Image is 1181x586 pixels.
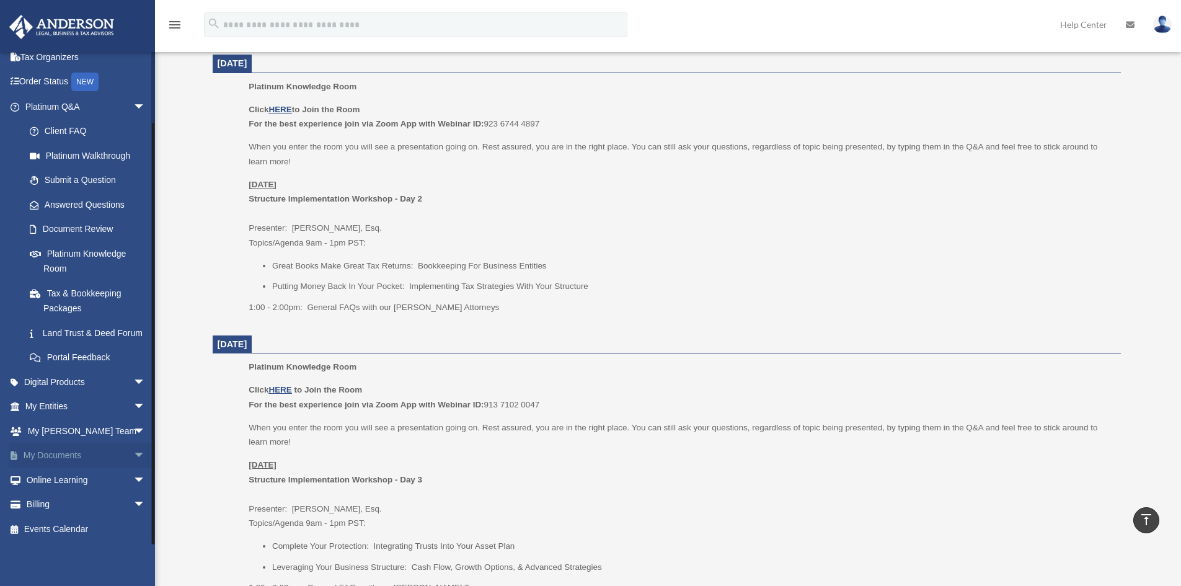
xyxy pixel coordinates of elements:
b: For the best experience join via Zoom App with Webinar ID: [249,119,484,128]
p: 1:00 - 2:00pm: General FAQs with our [PERSON_NAME] Attorneys [249,300,1112,315]
span: arrow_drop_down [133,419,158,444]
b: to Join the Room [294,385,363,394]
a: Digital Productsarrow_drop_down [9,370,164,394]
a: HERE [268,385,291,394]
span: arrow_drop_down [133,443,158,469]
a: Document Review [17,217,164,242]
i: search [207,17,221,30]
a: Order StatusNEW [9,69,164,95]
a: Portal Feedback [17,345,164,370]
span: arrow_drop_down [133,394,158,420]
span: arrow_drop_down [133,370,158,395]
a: Platinum Knowledge Room [17,241,158,281]
li: Putting Money Back In Your Pocket: Implementing Tax Strategies With Your Structure [272,279,1112,294]
a: Client FAQ [17,119,164,144]
span: arrow_drop_down [133,468,158,493]
a: vertical_align_top [1133,507,1159,533]
a: Tax Organizers [9,45,164,69]
b: For the best experience join via Zoom App with Webinar ID: [249,400,484,409]
p: When you enter the room you will see a presentation going on. Rest assured, you are in the right ... [249,140,1112,169]
a: My Documentsarrow_drop_down [9,443,164,468]
span: arrow_drop_down [133,94,158,120]
u: [DATE] [249,460,276,469]
a: Events Calendar [9,517,164,541]
p: When you enter the room you will see a presentation going on. Rest assured, you are in the right ... [249,420,1112,450]
li: Complete Your Protection: Integrating Trusts Into Your Asset Plan [272,539,1112,554]
a: Online Learningarrow_drop_down [9,468,164,492]
li: Leveraging Your Business Structure: Cash Flow, Growth Options, & Advanced Strategies [272,560,1112,575]
span: Platinum Knowledge Room [249,362,356,371]
p: 923 6744 4897 [249,102,1112,131]
u: [DATE] [249,180,276,189]
a: Platinum Walkthrough [17,143,164,168]
i: menu [167,17,182,32]
a: Submit a Question [17,168,164,193]
b: Structure Implementation Workshop - Day 2 [249,194,422,203]
b: Click [249,385,294,394]
p: Presenter: [PERSON_NAME], Esq. Topics/Agenda 9am - 1pm PST: [249,458,1112,531]
a: Land Trust & Deed Forum [17,321,164,345]
span: [DATE] [218,339,247,349]
b: Structure Implementation Workshop - Day 3 [249,475,422,484]
span: Platinum Knowledge Room [249,82,356,91]
p: Presenter: [PERSON_NAME], Esq. Topics/Agenda 9am - 1pm PST: [249,177,1112,251]
img: User Pic [1153,16,1172,33]
span: [DATE] [218,58,247,68]
a: menu [167,22,182,32]
img: Anderson Advisors Platinum Portal [6,15,118,39]
div: NEW [71,73,99,91]
a: Platinum Q&Aarrow_drop_down [9,94,164,119]
a: Tax & Bookkeeping Packages [17,281,164,321]
span: arrow_drop_down [133,492,158,518]
i: vertical_align_top [1139,512,1154,527]
a: Answered Questions [17,192,164,217]
a: My Entitiesarrow_drop_down [9,394,164,419]
b: Click to Join the Room [249,105,360,114]
li: Great Books Make Great Tax Returns: Bookkeeping For Business Entities [272,259,1112,273]
a: My [PERSON_NAME] Teamarrow_drop_down [9,419,164,443]
a: HERE [268,105,291,114]
p: 913 7102 0047 [249,383,1112,412]
a: Billingarrow_drop_down [9,492,164,517]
